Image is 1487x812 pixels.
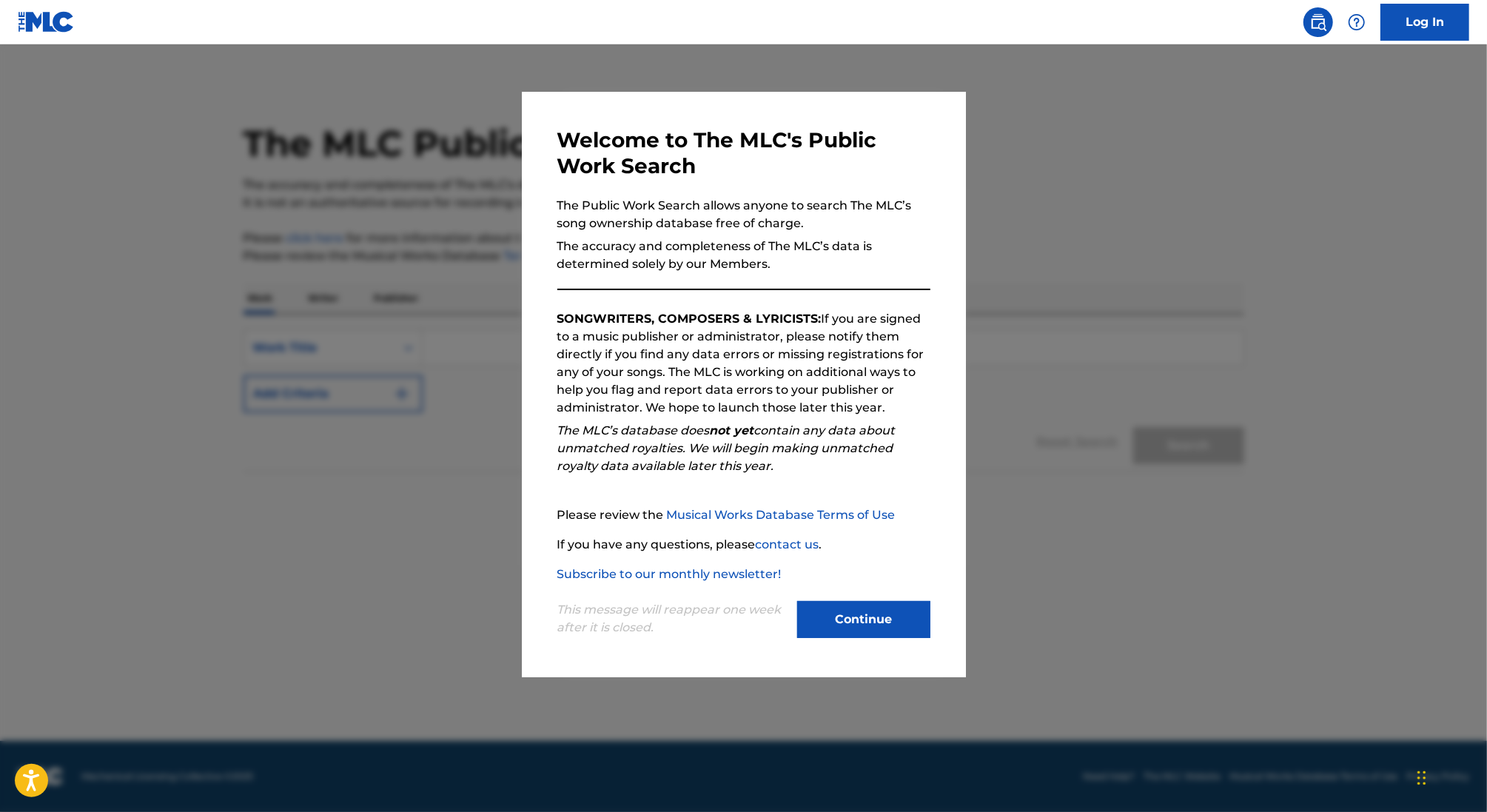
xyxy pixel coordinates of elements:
[557,238,930,273] p: The accuracy and completeness of The MLC’s data is determined solely by our Members.
[1417,756,1426,800] div: Drag
[557,310,930,417] p: If you are signed to a music publisher or administrator, please notify them directly if you find ...
[557,506,930,524] p: Please review the
[557,197,930,232] p: The Public Work Search allows anyone to search The MLC’s song ownership database free of charge.
[557,601,788,637] p: This message will reappear one week after it is closed.
[1380,4,1469,41] a: Log In
[557,312,822,326] strong: SONGWRITERS, COMPOSERS & LYRICISTS:
[18,11,75,33] img: MLC Logo
[1413,741,1487,812] iframe: Chat Widget
[667,508,896,522] a: Musical Works Database Terms of Use
[1303,7,1333,37] a: Public Search
[797,601,930,638] button: Continue
[710,423,754,437] strong: not yet
[1342,7,1372,37] div: Help
[756,537,819,551] a: contact us
[557,536,930,554] p: If you have any questions, please .
[1348,13,1366,31] img: help
[557,423,896,473] em: The MLC’s database does contain any data about unmatched royalties. We will begin making unmatche...
[557,127,930,179] h3: Welcome to The MLC's Public Work Search
[557,567,782,581] a: Subscribe to our monthly newsletter!
[1309,13,1327,31] img: search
